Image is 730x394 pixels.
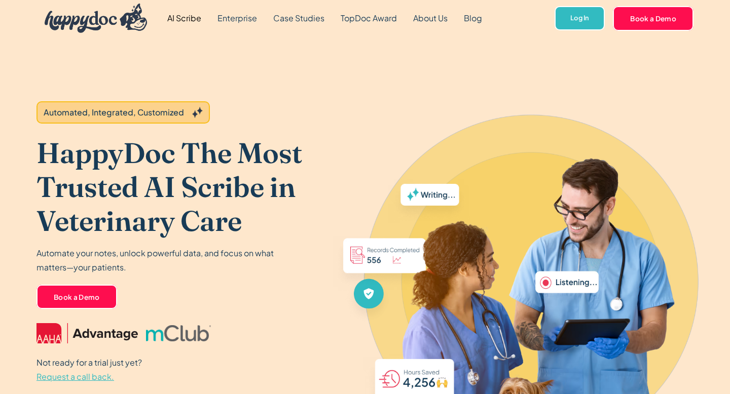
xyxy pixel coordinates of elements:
a: Book a Demo [613,6,693,30]
span: Request a call back. [36,371,114,382]
h1: HappyDoc The Most Trusted AI Scribe in Veterinary Care [36,136,332,238]
a: Book a Demo [36,285,117,309]
a: home [36,1,147,35]
img: AAHA Advantage logo [36,323,138,343]
div: Automated, Integrated, Customized [44,106,184,119]
img: mclub logo [146,325,211,341]
img: HappyDoc Logo: A happy dog with his ear up, listening. [45,4,147,33]
a: Log In [555,6,605,31]
p: Automate your notes, unlock powerful data, and focus on what matters—your patients. [36,246,280,274]
p: Not ready for a trial just yet? [36,356,142,384]
img: Grey sparkles. [192,107,203,118]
